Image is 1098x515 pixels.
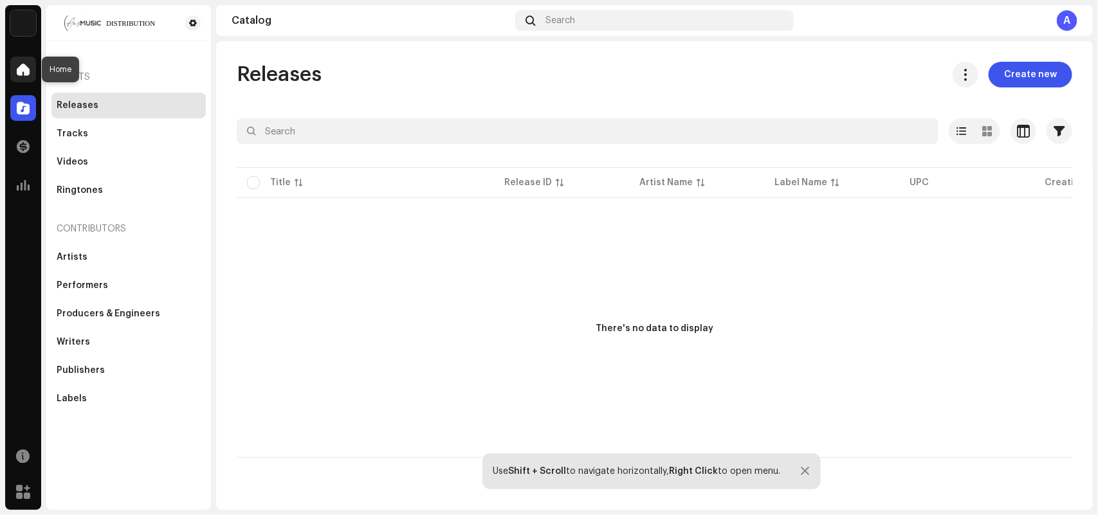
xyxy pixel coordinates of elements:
re-m-nav-item: Ringtones [51,177,206,203]
re-m-nav-item: Performers [51,273,206,298]
img: bb356b9b-6e90-403f-adc8-c282c7c2e227 [10,10,36,36]
re-a-nav-header: Contributors [51,213,206,244]
div: Ringtones [57,185,103,195]
re-m-nav-item: Videos [51,149,206,175]
div: Labels [57,393,87,404]
span: Releases [237,62,322,87]
div: Tracks [57,129,88,139]
re-m-nav-item: Tracks [51,121,206,147]
re-m-nav-item: Artists [51,244,206,270]
re-a-nav-header: Assets [51,62,206,93]
re-m-nav-item: Labels [51,386,206,411]
div: Producers & Engineers [57,309,160,319]
span: Search [545,15,575,26]
div: Videos [57,157,88,167]
div: Publishers [57,365,105,375]
div: Releases [57,100,98,111]
div: Use to navigate horizontally, to open menu. [493,466,781,476]
span: Create new [1004,62,1057,87]
div: Writers [57,337,90,347]
re-m-nav-item: Producers & Engineers [51,301,206,327]
strong: Shift + Scroll [509,467,567,476]
div: Performers [57,280,108,291]
div: Catalog [232,15,510,26]
button: Create new [989,62,1072,87]
div: Artists [57,252,87,262]
re-m-nav-item: Publishers [51,357,206,383]
re-m-nav-item: Releases [51,93,206,118]
re-m-nav-item: Writers [51,329,206,355]
input: Search [237,118,938,144]
img: a077dcaa-7d6e-457a-9477-1dc4457363bf [57,15,165,31]
div: There's no data to display [596,322,713,336]
strong: Right Click [670,467,718,476]
div: A [1057,10,1077,31]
